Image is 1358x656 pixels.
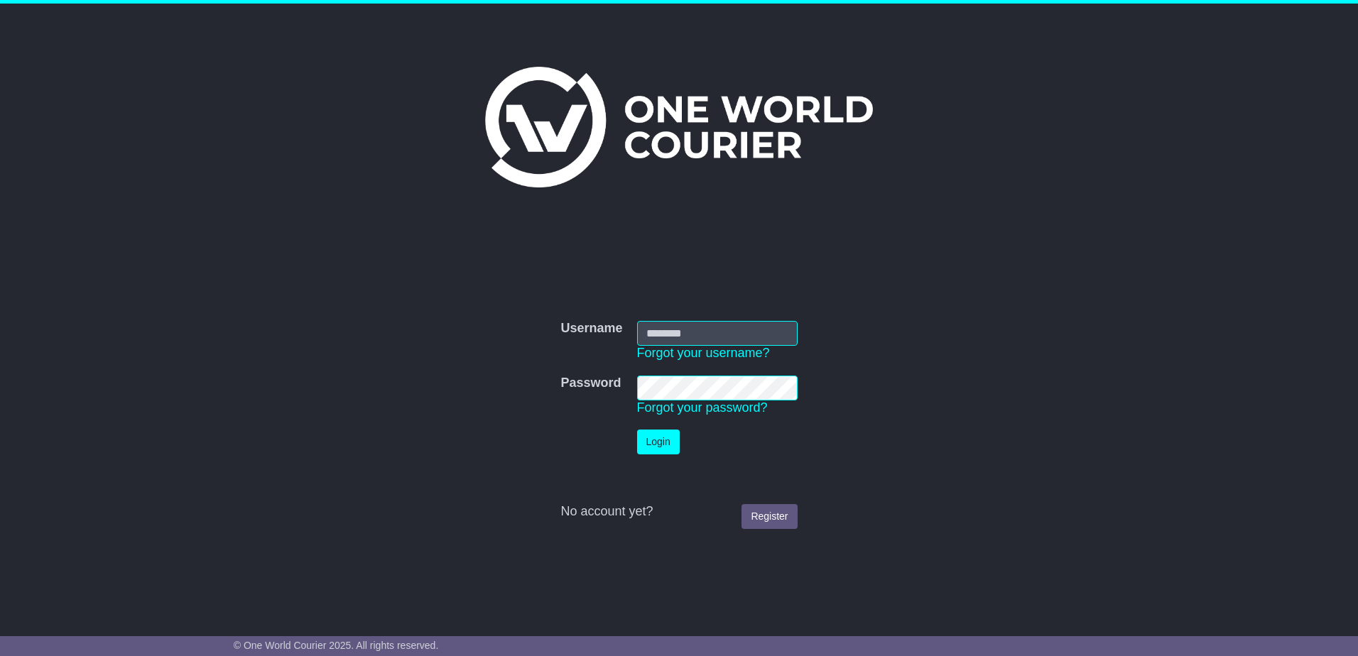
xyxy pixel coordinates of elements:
a: Forgot your username? [637,346,770,360]
img: One World [485,67,873,187]
label: Username [560,321,622,337]
a: Register [742,504,797,529]
span: © One World Courier 2025. All rights reserved. [234,640,439,651]
a: Forgot your password? [637,400,768,415]
div: No account yet? [560,504,797,520]
label: Password [560,376,621,391]
button: Login [637,430,680,454]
